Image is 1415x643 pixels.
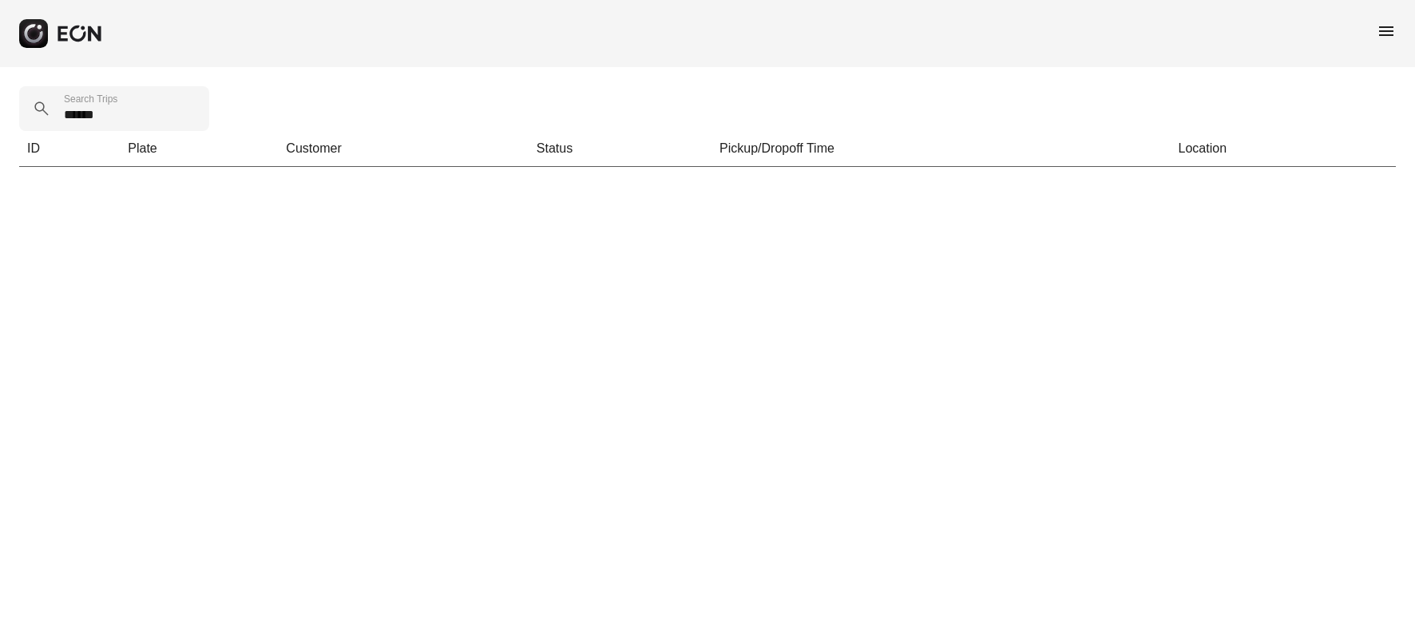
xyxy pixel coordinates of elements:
[1377,22,1396,41] span: menu
[64,93,117,105] label: Search Trips
[711,131,1170,167] th: Pickup/Dropoff Time
[120,131,278,167] th: Plate
[529,131,711,167] th: Status
[1171,131,1396,167] th: Location
[19,131,120,167] th: ID
[278,131,528,167] th: Customer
